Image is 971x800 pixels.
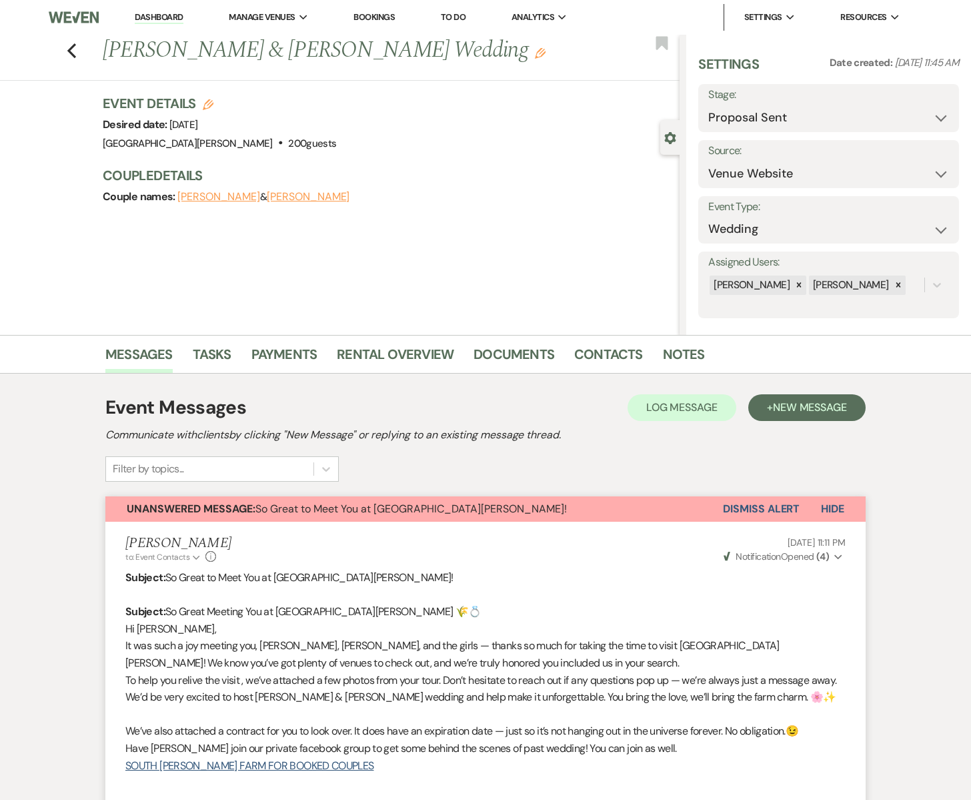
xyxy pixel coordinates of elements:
button: to: Event Contacts [125,551,202,563]
h3: Couple Details [103,166,666,185]
span: [GEOGRAPHIC_DATA][PERSON_NAME] [103,137,273,150]
a: Messages [105,344,173,373]
button: Log Message [628,394,736,421]
span: Resources [840,11,886,24]
div: [PERSON_NAME] [710,276,792,295]
button: +New Message [748,394,866,421]
button: Unanswered Message:So Great to Meet You at [GEOGRAPHIC_DATA][PERSON_NAME]! [105,496,723,522]
button: Dismiss Alert [723,496,800,522]
span: 200 guests [288,137,336,150]
a: Contacts [574,344,643,373]
strong: Unanswered Message: [127,502,255,516]
span: Analytics [512,11,554,24]
p: So Great Meeting You at [GEOGRAPHIC_DATA][PERSON_NAME] 🌾💍 [125,603,846,621]
button: Close lead details [664,131,676,143]
span: New Message [773,400,847,414]
p: Hi [PERSON_NAME], [125,621,846,638]
a: To Do [441,11,465,23]
strong: Subject: [125,570,165,584]
p: To help you relive the visit , we’ve attached a few photos from your tour. Don’t hesitate to reac... [125,672,846,689]
span: [DATE] 11:45 AM [895,56,959,69]
button: [PERSON_NAME] [267,191,349,202]
strong: ( 4 ) [816,550,829,562]
a: Rental Overview [337,344,453,373]
span: Hide [821,502,844,516]
h3: Event Details [103,94,336,113]
a: Bookings [353,11,395,23]
p: Have [PERSON_NAME] join our private facebook group to get some behind the scenes of past wedding!... [125,740,846,757]
span: Opened [724,550,829,562]
h2: Communicate with clients by clicking "New Message" or replying to an existing message thread. [105,427,866,443]
span: Date created: [830,56,895,69]
a: Payments [251,344,317,373]
div: [PERSON_NAME] [809,276,891,295]
button: Edit [535,47,546,59]
label: Stage: [708,85,949,105]
p: So Great to Meet You at [GEOGRAPHIC_DATA][PERSON_NAME]! [125,569,846,586]
label: Source: [708,141,949,161]
span: to: Event Contacts [125,552,189,562]
p: It was such a joy meeting you, [PERSON_NAME], [PERSON_NAME], and the girls — thanks so much for t... [125,637,846,671]
span: So Great to Meet You at [GEOGRAPHIC_DATA][PERSON_NAME]! [127,502,567,516]
span: Settings [744,11,782,24]
label: Assigned Users: [708,253,949,272]
a: Dashboard [135,11,183,24]
h1: [PERSON_NAME] & [PERSON_NAME] Wedding [103,35,559,67]
button: [PERSON_NAME] [177,191,260,202]
p: We’d be very excited to host [PERSON_NAME] & [PERSON_NAME] wedding and help make it unforgettable... [125,689,846,706]
h1: Event Messages [105,394,246,422]
strong: Subject: [125,605,165,619]
button: NotificationOpened (4) [722,550,846,564]
span: Log Message [646,400,718,414]
h5: [PERSON_NAME] [125,535,231,552]
a: Documents [473,344,554,373]
span: [DATE] 11:11 PM [788,536,846,548]
a: Tasks [193,344,231,373]
label: Event Type: [708,197,949,217]
span: Couple names: [103,189,177,204]
a: SOUTH [PERSON_NAME] FARM FOR BOOKED COUPLES [125,759,373,773]
span: [DATE] [169,118,197,131]
h3: Settings [698,55,759,84]
span: Desired date: [103,117,169,131]
span: Notification [736,550,780,562]
img: Weven Logo [49,3,99,31]
span: & [177,190,349,204]
button: Hide [800,496,866,522]
div: Filter by topics... [113,461,184,477]
a: Notes [663,344,705,373]
p: We’ve also attached a contract for you to look over. It does have an expiration date — just so it... [125,723,846,740]
span: Manage Venues [229,11,295,24]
